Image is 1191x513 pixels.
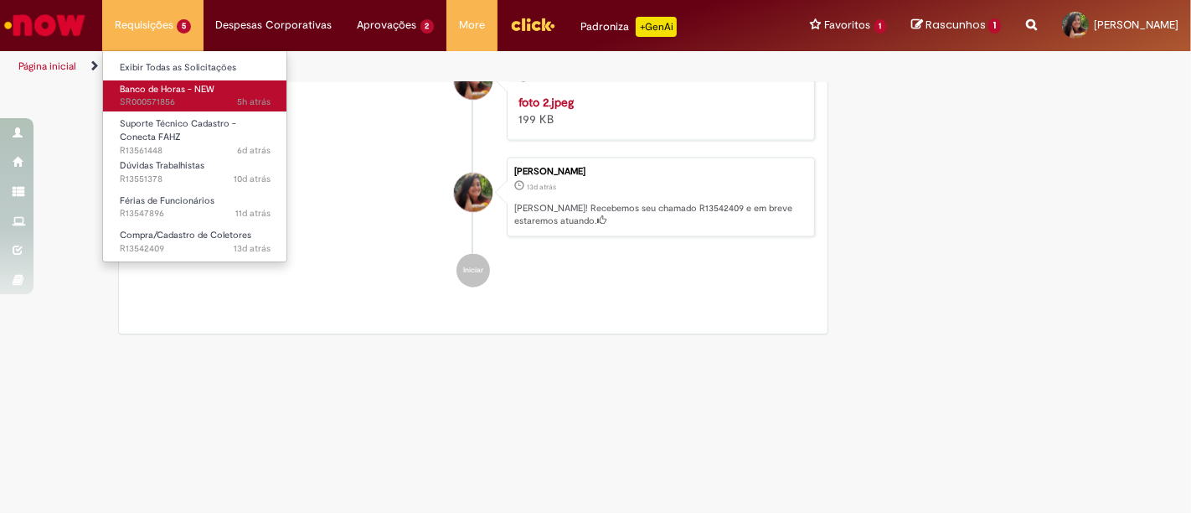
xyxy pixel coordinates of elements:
span: Despesas Corporativas [216,17,333,34]
a: foto 2.jpeg [518,95,574,110]
span: Requisições [115,17,173,34]
a: Aberto SR000571856 : Banco de Horas - NEW [103,80,287,111]
span: Dúvidas Trabalhistas [120,159,204,172]
div: Padroniza [580,17,677,37]
div: 199 KB [518,94,797,127]
span: 1 [874,19,887,34]
span: 2 [420,19,435,34]
span: R13547896 [120,207,271,220]
time: 17/09/2025 09:41:28 [527,182,556,192]
div: Juliana Maria Andrade De Carvalho [454,174,492,212]
span: 5 [177,19,191,34]
img: ServiceNow [2,8,88,42]
a: Exibir Todas as Solicitações [103,59,287,77]
a: Aberto R13542409 : Compra/Cadastro de Coletores [103,226,287,257]
span: 1 [988,18,1001,34]
span: Favoritos [825,17,871,34]
span: 13d atrás [527,182,556,192]
p: [PERSON_NAME]! Recebemos seu chamado R13542409 e em breve estaremos atuando. [514,202,806,228]
span: Compra/Cadastro de Coletores [120,229,251,241]
time: 29/09/2025 09:30:13 [237,96,271,108]
span: 6d atrás [237,144,271,157]
span: 13d atrás [234,242,271,255]
span: SR000571856 [120,96,271,109]
time: 17/09/2025 11:21:03 [531,74,560,84]
span: 5h atrás [237,96,271,108]
span: Suporte Técnico Cadastro - Conecta FAHZ [120,117,236,143]
time: 18/09/2025 15:42:11 [235,207,271,220]
span: [PERSON_NAME] [1094,18,1178,32]
span: Rascunhos [925,17,986,33]
time: 24/09/2025 08:18:12 [237,144,271,157]
a: Aberto R13561448 : Suporte Técnico Cadastro - Conecta FAHZ [103,115,287,151]
span: R13542409 [120,242,271,256]
span: Férias de Funcionários [120,194,214,207]
a: Aberto R13551378 : Dúvidas Trabalhistas [103,157,287,188]
span: Banco de Horas - NEW [120,83,214,96]
p: +GenAi [636,17,677,37]
ul: Trilhas de página [13,51,781,82]
span: 11d atrás [235,207,271,220]
a: Página inicial [18,60,76,73]
a: Aberto R13547896 : Férias de Funcionários [103,192,287,223]
span: 10d atrás [234,173,271,185]
span: More [459,17,485,34]
span: R13551378 [120,173,271,186]
span: Aprovações [358,17,417,34]
span: R13561448 [120,144,271,158]
li: Juliana Maria Andrade De Carvalho [131,158,815,238]
span: 13d atrás [531,74,560,84]
a: Rascunhos [911,18,1001,34]
img: click_logo_yellow_360x200.png [510,12,555,37]
div: [PERSON_NAME] [514,167,806,177]
ul: Requisições [102,50,287,262]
